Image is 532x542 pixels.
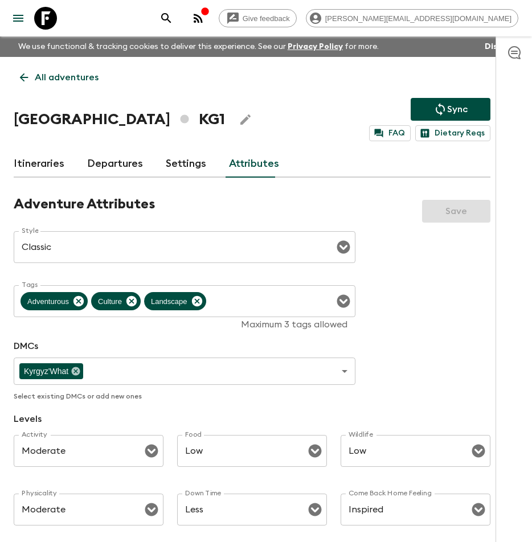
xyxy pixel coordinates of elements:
[470,502,486,518] button: Open
[22,319,347,330] p: Maximum 3 tags allowed
[335,239,351,255] button: Open
[22,430,47,440] label: Activity
[307,502,323,518] button: Open
[14,66,105,89] a: All adventures
[21,295,76,308] span: Adventurous
[236,14,296,23] span: Give feedback
[219,9,297,27] a: Give feedback
[91,292,141,310] div: Culture
[7,7,30,30] button: menu
[144,502,159,518] button: Open
[411,98,490,121] button: Sync adventure departures to the booking engine
[185,430,202,440] label: Food
[470,443,486,459] button: Open
[349,488,432,498] label: Come Back Home Feeling
[288,43,343,51] a: Privacy Policy
[22,488,57,498] label: Physicality
[335,293,351,309] button: Open
[14,150,64,178] a: Itineraries
[14,36,383,57] p: We use functional & tracking cookies to deliver this experience. See our for more.
[14,412,490,426] p: Levels
[185,488,221,498] label: Down Time
[14,339,355,353] p: DMCs
[87,150,143,178] a: Departures
[19,363,83,379] div: Kyrgyz'What
[14,108,225,131] h1: [GEOGRAPHIC_DATA] KG1
[144,292,206,310] div: Landscape
[306,9,518,27] div: [PERSON_NAME][EMAIL_ADDRESS][DOMAIN_NAME]
[319,14,518,23] span: [PERSON_NAME][EMAIL_ADDRESS][DOMAIN_NAME]
[369,125,411,141] a: FAQ
[91,295,129,308] span: Culture
[166,150,206,178] a: Settings
[234,108,257,131] button: Edit Adventure Title
[447,102,468,116] p: Sync
[307,443,323,459] button: Open
[35,71,99,84] p: All adventures
[155,7,178,30] button: search adventures
[21,292,88,310] div: Adventurous
[14,389,355,403] p: Select existing DMCs or add new ones
[22,280,38,290] label: Tags
[144,443,159,459] button: Open
[415,125,490,141] a: Dietary Reqs
[229,150,279,178] a: Attributes
[349,430,373,440] label: Wildlife
[19,365,73,378] span: Kyrgyz'What
[144,295,194,308] span: Landscape
[22,226,38,236] label: Style
[14,196,155,213] h2: Adventure Attributes
[482,39,518,55] button: Dismiss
